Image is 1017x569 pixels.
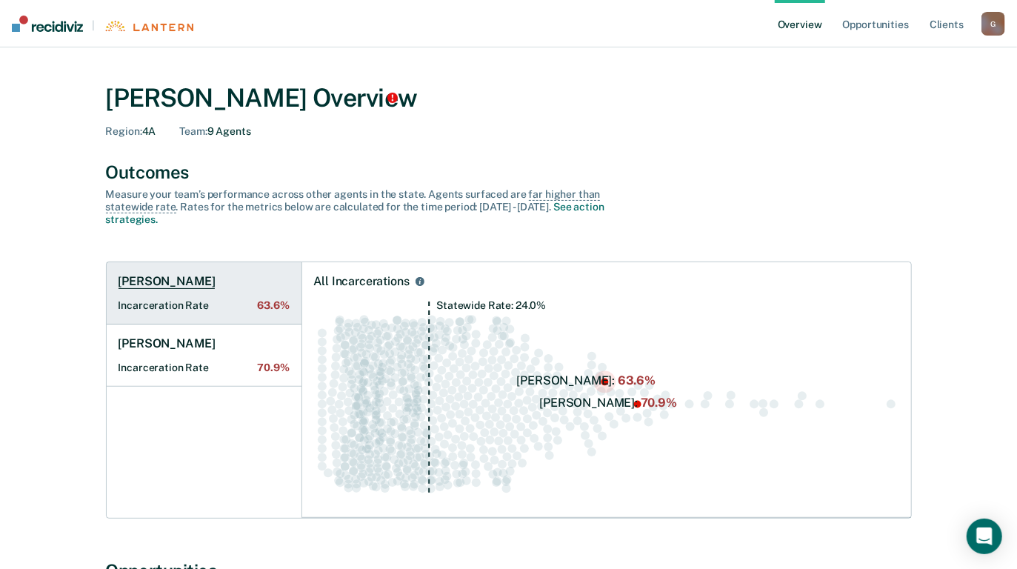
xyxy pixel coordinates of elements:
[106,162,912,183] div: Outcomes
[179,125,250,138] div: 9 Agents
[12,16,193,32] a: |
[106,83,912,113] div: [PERSON_NAME] Overview
[106,125,156,138] div: 4A
[106,201,604,225] a: See action strategies.
[314,301,899,506] div: Swarm plot of all incarceration rates in the state for ALL caseloads, highlighting values of 63.6...
[104,21,193,32] img: Lantern
[106,188,624,225] div: Measure your team’s performance across other agent s in the state. Agent s surfaced are . Rates f...
[967,519,1002,554] div: Open Intercom Messenger
[107,262,301,325] a: [PERSON_NAME]Incarceration Rate63.6%
[119,299,290,312] h2: Incarceration Rate
[257,299,289,312] span: 63.6%
[83,19,104,32] span: |
[179,125,207,137] span: Team :
[413,274,427,289] button: All Incarcerations
[12,16,83,32] img: Recidiviz
[386,91,399,104] div: Tooltip anchor
[436,299,546,311] tspan: Statewide Rate: 24.0%
[106,125,142,137] span: Region :
[119,274,216,289] h1: [PERSON_NAME]
[106,188,601,213] span: far higher than statewide rate
[314,274,410,289] div: All Incarcerations
[119,336,216,351] h1: [PERSON_NAME]
[119,362,290,374] h2: Incarceration Rate
[257,362,289,374] span: 70.9%
[981,12,1005,36] button: G
[107,325,301,387] a: [PERSON_NAME]Incarceration Rate70.9%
